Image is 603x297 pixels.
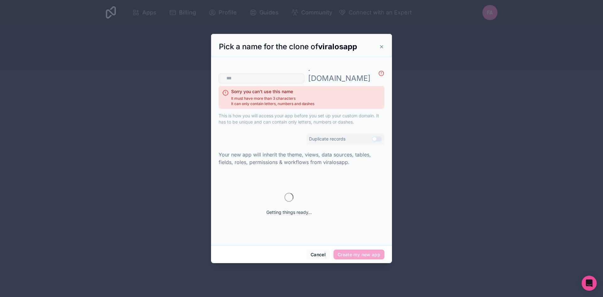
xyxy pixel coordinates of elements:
h2: Sorry you can't use this name [231,88,314,95]
label: Duplicate records [309,136,345,142]
span: Getting things ready... [266,209,312,215]
span: Pick a name for the clone of [219,42,357,51]
div: Open Intercom Messenger [582,276,597,291]
strong: viralosapp [318,42,357,51]
span: It can only contain letters, numbers and dashes [231,101,314,106]
p: Your new app will inherit the theme, views, data sources, tables, fields, roles, permissions & wo... [219,151,384,166]
span: It must have more than 3 characters [231,96,314,101]
p: This is how you will access your app before you set up your custom domain. It has to be unique an... [219,113,384,125]
button: Cancel [307,250,330,260]
p: . [DOMAIN_NAME] [308,63,371,83]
